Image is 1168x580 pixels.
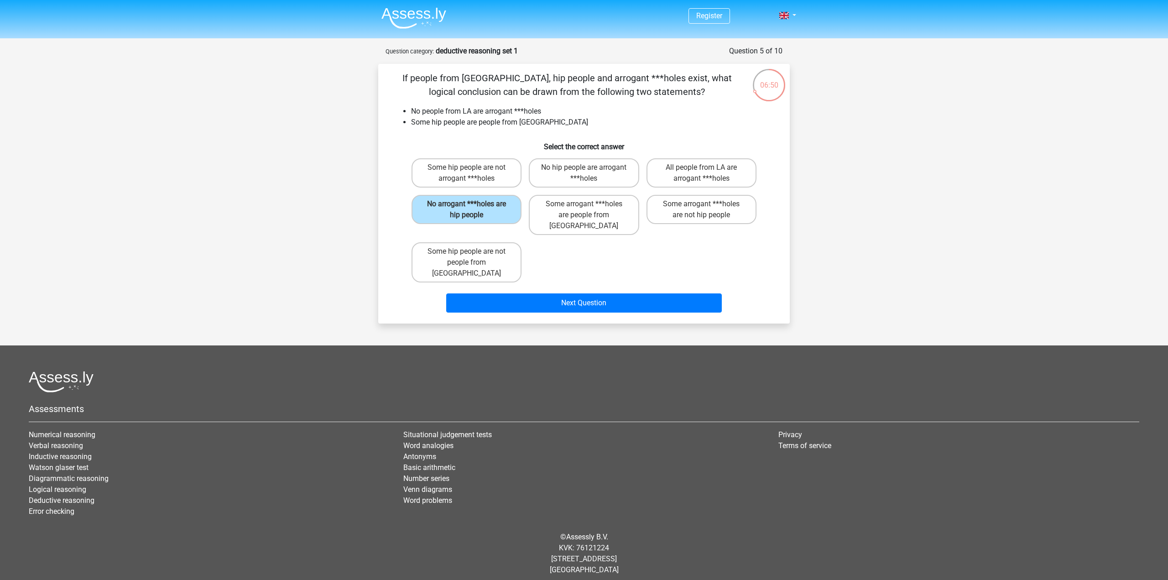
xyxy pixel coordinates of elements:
a: Verbal reasoning [29,441,83,450]
a: Inductive reasoning [29,452,92,461]
small: Question category: [386,48,434,55]
a: Situational judgement tests [403,430,492,439]
label: Some arrogant ***holes are not hip people [647,195,756,224]
h6: Select the correct answer [393,135,775,151]
li: Some hip people are people from [GEOGRAPHIC_DATA] [411,117,775,128]
a: Antonyms [403,452,436,461]
a: Assessly B.V. [566,533,608,541]
label: Some hip people are not arrogant ***holes [412,158,521,188]
button: Next Question [446,293,722,313]
a: Logical reasoning [29,485,86,494]
a: Privacy [778,430,802,439]
label: All people from LA are arrogant ***holes [647,158,756,188]
h5: Assessments [29,403,1139,414]
p: If people from [GEOGRAPHIC_DATA], hip people and arrogant ***holes exist, what logical conclusion... [393,71,741,99]
li: No people from LA are arrogant ***holes [411,106,775,117]
a: Watson glaser test [29,463,89,472]
a: Number series [403,474,449,483]
div: Question 5 of 10 [729,46,782,57]
label: No arrogant ***holes are hip people [412,195,521,224]
a: Error checking [29,507,74,516]
a: Register [696,11,722,20]
a: Word analogies [403,441,454,450]
a: Numerical reasoning [29,430,95,439]
a: Basic arithmetic [403,463,455,472]
a: Word problems [403,496,452,505]
label: Some arrogant ***holes are people from [GEOGRAPHIC_DATA] [529,195,639,235]
div: 06:50 [752,68,786,91]
label: Some hip people are not people from [GEOGRAPHIC_DATA] [412,242,521,282]
strong: deductive reasoning set 1 [436,47,518,55]
img: Assessly logo [29,371,94,392]
a: Venn diagrams [403,485,452,494]
a: Diagrammatic reasoning [29,474,109,483]
a: Deductive reasoning [29,496,94,505]
img: Assessly [381,7,446,29]
label: No hip people are arrogant ***holes [529,158,639,188]
a: Terms of service [778,441,831,450]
